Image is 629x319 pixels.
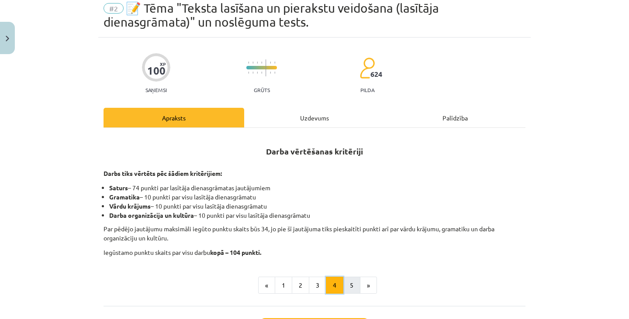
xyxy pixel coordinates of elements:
img: icon-short-line-57e1e144782c952c97e751825c79c345078a6d821885a25fce030b3d8c18986b.svg [270,72,271,74]
img: icon-short-line-57e1e144782c952c97e751825c79c345078a6d821885a25fce030b3d8c18986b.svg [270,62,271,64]
strong: Darbs tiks vērtēts pēc šādiem kritērijiem: [104,169,222,177]
strong: Gramatika [109,193,140,201]
li: – 10 punkti par visu lasītāja dienasgrāmatu [109,211,525,220]
p: Grūts [254,87,270,93]
img: students-c634bb4e5e11cddfef0936a35e636f08e4e9abd3cc4e673bd6f9a4125e45ecb1.svg [359,57,375,79]
span: 📝 Tēma "Teksta lasīšana un pierakstu veidošana (lasītāja dienasgrāmata)" un noslēguma tests. [104,1,439,29]
li: – 10 punkti par visu lasītāja dienasgrāmatu [109,192,525,202]
img: icon-short-line-57e1e144782c952c97e751825c79c345078a6d821885a25fce030b3d8c18986b.svg [252,72,253,74]
img: icon-short-line-57e1e144782c952c97e751825c79c345078a6d821885a25fce030b3d8c18986b.svg [252,62,253,64]
img: icon-short-line-57e1e144782c952c97e751825c79c345078a6d821885a25fce030b3d8c18986b.svg [261,72,262,74]
div: Uzdevums [244,108,385,127]
img: icon-short-line-57e1e144782c952c97e751825c79c345078a6d821885a25fce030b3d8c18986b.svg [257,72,258,74]
p: Par pēdējo jautājumu maksimāli iegūto punktu skaits būs 34, jo pie šī jautājuma tiks pieskaitīti ... [104,224,525,243]
button: 2 [292,277,309,294]
img: icon-short-line-57e1e144782c952c97e751825c79c345078a6d821885a25fce030b3d8c18986b.svg [261,62,262,64]
nav: Page navigation example [104,277,525,294]
span: XP [160,62,166,66]
strong: kopā – 104 punkti. [210,248,261,256]
li: – 10 punkti par visu lasītāja dienasgrāmatu [109,202,525,211]
img: icon-short-line-57e1e144782c952c97e751825c79c345078a6d821885a25fce030b3d8c18986b.svg [257,62,258,64]
p: pilda [360,87,374,93]
span: 624 [370,70,382,78]
img: icon-short-line-57e1e144782c952c97e751825c79c345078a6d821885a25fce030b3d8c18986b.svg [274,72,275,74]
button: » [360,277,377,294]
button: « [258,277,275,294]
p: Saņemsi [142,87,170,93]
img: icon-close-lesson-0947bae3869378f0d4975bcd49f059093ad1ed9edebbc8119c70593378902aed.svg [6,36,9,41]
img: icon-short-line-57e1e144782c952c97e751825c79c345078a6d821885a25fce030b3d8c18986b.svg [274,62,275,64]
button: 1 [275,277,292,294]
img: icon-short-line-57e1e144782c952c97e751825c79c345078a6d821885a25fce030b3d8c18986b.svg [248,62,249,64]
strong: Vārdu krājums [109,202,151,210]
p: Iegūstamo punktu skaits par visu darbu [104,248,525,257]
div: Palīdzība [385,108,525,127]
strong: Darba vērtēšanas kritēriji [266,146,363,156]
div: 100 [147,65,166,77]
strong: Darba organizācija un kultūra [109,211,194,219]
strong: Saturs [109,184,128,192]
button: 3 [309,277,326,294]
img: icon-short-line-57e1e144782c952c97e751825c79c345078a6d821885a25fce030b3d8c18986b.svg [248,72,249,74]
span: #2 [104,3,124,14]
button: 5 [343,277,360,294]
div: Apraksts [104,108,244,127]
button: 4 [326,277,343,294]
li: – 74 punkti par lasītāja dienasgrāmatas jautājumiem [109,183,525,192]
